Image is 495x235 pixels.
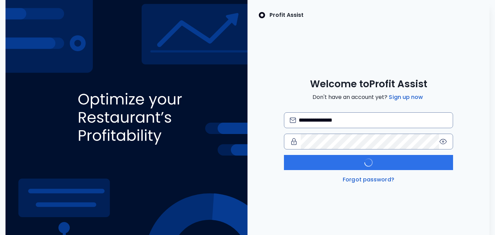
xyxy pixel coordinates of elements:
img: SpotOn Logo [258,11,265,19]
span: Don't have an account yet? [312,93,424,101]
a: Sign up now [387,93,424,101]
span: Welcome to Profit Assist [310,78,427,90]
p: Profit Assist [269,11,304,19]
a: Forgot password? [341,176,396,184]
img: email [290,117,296,123]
